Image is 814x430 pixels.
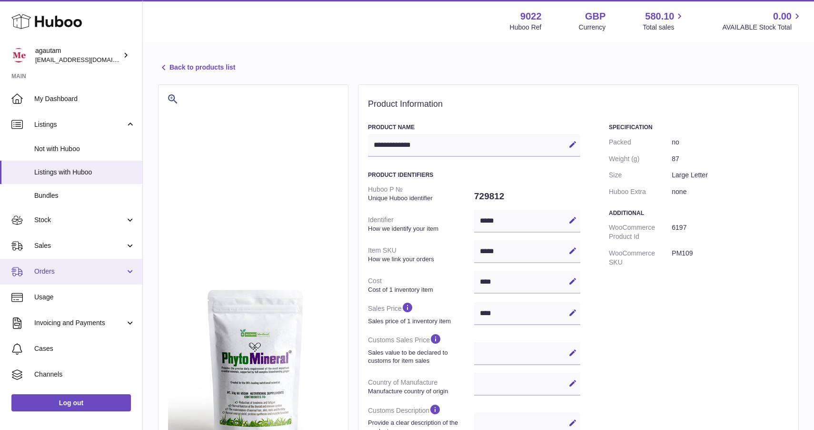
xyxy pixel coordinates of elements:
div: agautam [35,46,121,64]
strong: GBP [585,10,606,23]
dt: Huboo P № [368,181,474,206]
span: Usage [34,293,135,302]
strong: 9022 [520,10,542,23]
span: Not with Huboo [34,144,135,154]
strong: Unique Huboo identifier [368,194,472,203]
h3: Specification [609,123,789,131]
span: Cases [34,344,135,353]
span: Channels [34,370,135,379]
dt: WooCommerce Product Id [609,219,672,245]
span: Stock [34,215,125,225]
dt: Identifier [368,212,474,236]
div: Huboo Ref [510,23,542,32]
h3: Product Identifiers [368,171,580,179]
dd: none [672,184,789,200]
img: info@naturemedical.co.uk [11,48,26,62]
dd: 87 [672,151,789,167]
h3: Product Name [368,123,580,131]
dd: Large Letter [672,167,789,184]
span: Listings [34,120,125,129]
dt: Huboo Extra [609,184,672,200]
div: Currency [579,23,606,32]
a: 0.00 AVAILABLE Stock Total [722,10,803,32]
span: 0.00 [773,10,792,23]
dt: Country of Manufacture [368,374,474,399]
dd: 6197 [672,219,789,245]
dt: Size [609,167,672,184]
strong: How we identify your item [368,225,472,233]
span: Invoicing and Payments [34,318,125,328]
dt: Sales Price [368,297,474,329]
span: Bundles [34,191,135,200]
dt: Packed [609,134,672,151]
span: Listings with Huboo [34,168,135,177]
span: Orders [34,267,125,276]
dt: Weight (g) [609,151,672,167]
a: Log out [11,394,131,411]
span: Sales [34,241,125,250]
h3: Additional [609,209,789,217]
strong: Sales value to be declared to customs for item sales [368,348,472,365]
dt: Customs Sales Price [368,329,474,369]
strong: Manufacture country of origin [368,387,472,396]
strong: How we link your orders [368,255,472,264]
a: 580.10 Total sales [643,10,685,32]
dd: PM109 [672,245,789,271]
span: 580.10 [645,10,674,23]
dt: Item SKU [368,242,474,267]
a: Back to products list [158,62,235,73]
dd: no [672,134,789,151]
span: AVAILABLE Stock Total [722,23,803,32]
span: Total sales [643,23,685,32]
span: [EMAIL_ADDRESS][DOMAIN_NAME] [35,56,140,63]
dd: 729812 [474,186,580,206]
strong: Cost of 1 inventory item [368,286,472,294]
dt: Cost [368,273,474,297]
dt: WooCommerce SKU [609,245,672,271]
span: My Dashboard [34,94,135,103]
h2: Product Information [368,99,789,110]
strong: Sales price of 1 inventory item [368,317,472,326]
